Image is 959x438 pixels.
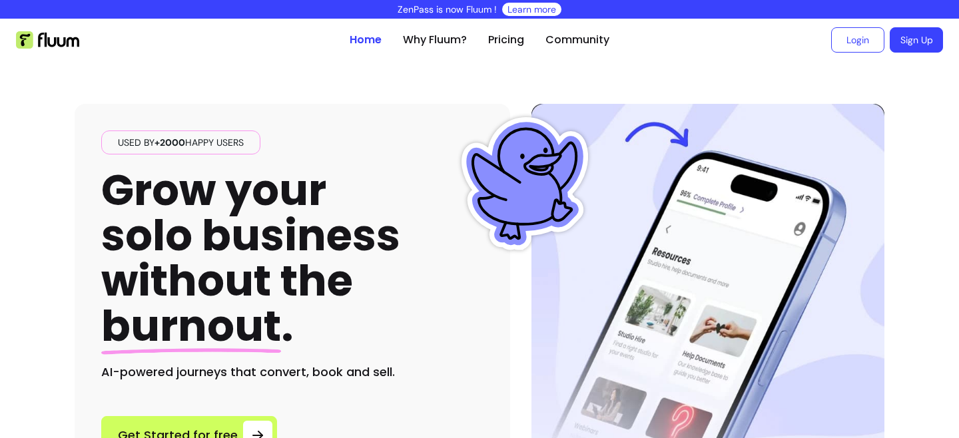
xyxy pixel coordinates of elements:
a: Sign Up [890,27,943,53]
p: ZenPass is now Fluum ! [398,3,497,16]
a: Pricing [488,32,524,48]
a: Learn more [507,3,556,16]
span: Used by happy users [113,136,249,149]
img: Fluum Logo [16,31,79,49]
a: Home [350,32,382,48]
a: Community [545,32,609,48]
h2: AI-powered journeys that convert, book and sell. [101,363,483,381]
img: Fluum Duck sticker [458,117,591,250]
a: Why Fluum? [403,32,467,48]
span: +2000 [155,136,185,148]
h1: Grow your solo business without the . [101,168,400,349]
a: Login [831,27,884,53]
span: burnout [101,296,281,355]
